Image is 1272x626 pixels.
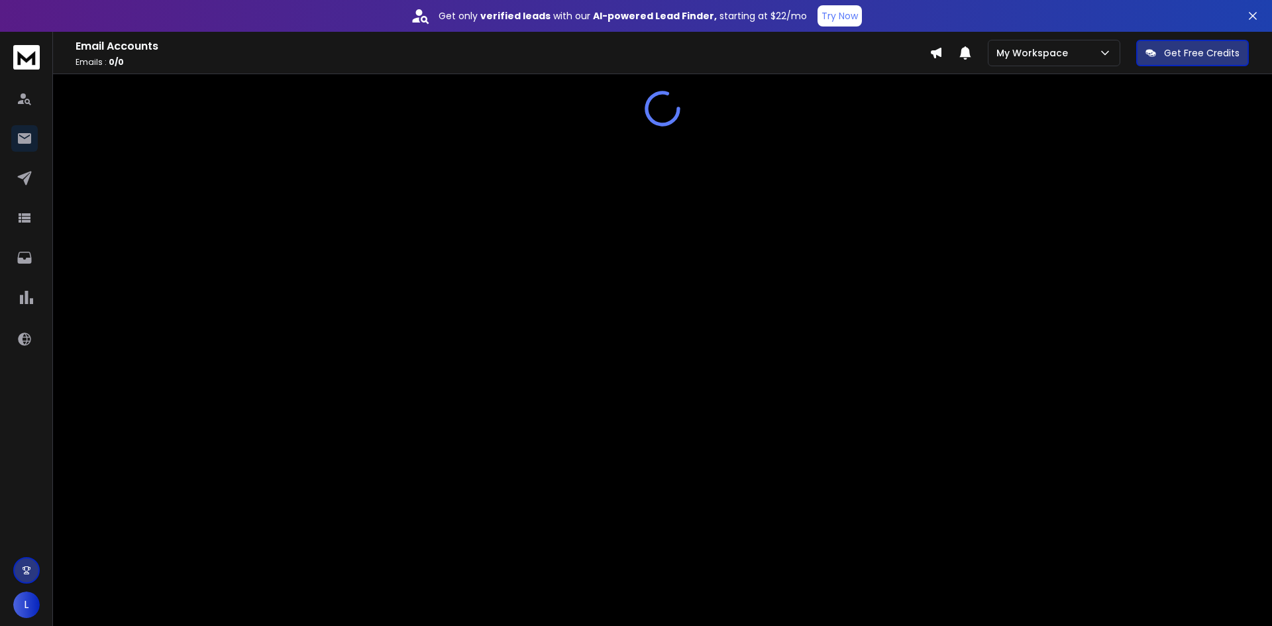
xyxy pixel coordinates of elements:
strong: verified leads [480,9,551,23]
p: My Workspace [996,46,1073,60]
p: Get only with our starting at $22/mo [439,9,807,23]
button: L [13,592,40,618]
p: Get Free Credits [1164,46,1240,60]
p: Try Now [821,9,858,23]
h1: Email Accounts [76,38,929,54]
button: Get Free Credits [1136,40,1249,66]
button: Try Now [818,5,862,26]
img: logo [13,45,40,70]
strong: AI-powered Lead Finder, [593,9,717,23]
p: Emails : [76,57,929,68]
span: 0 / 0 [109,56,124,68]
